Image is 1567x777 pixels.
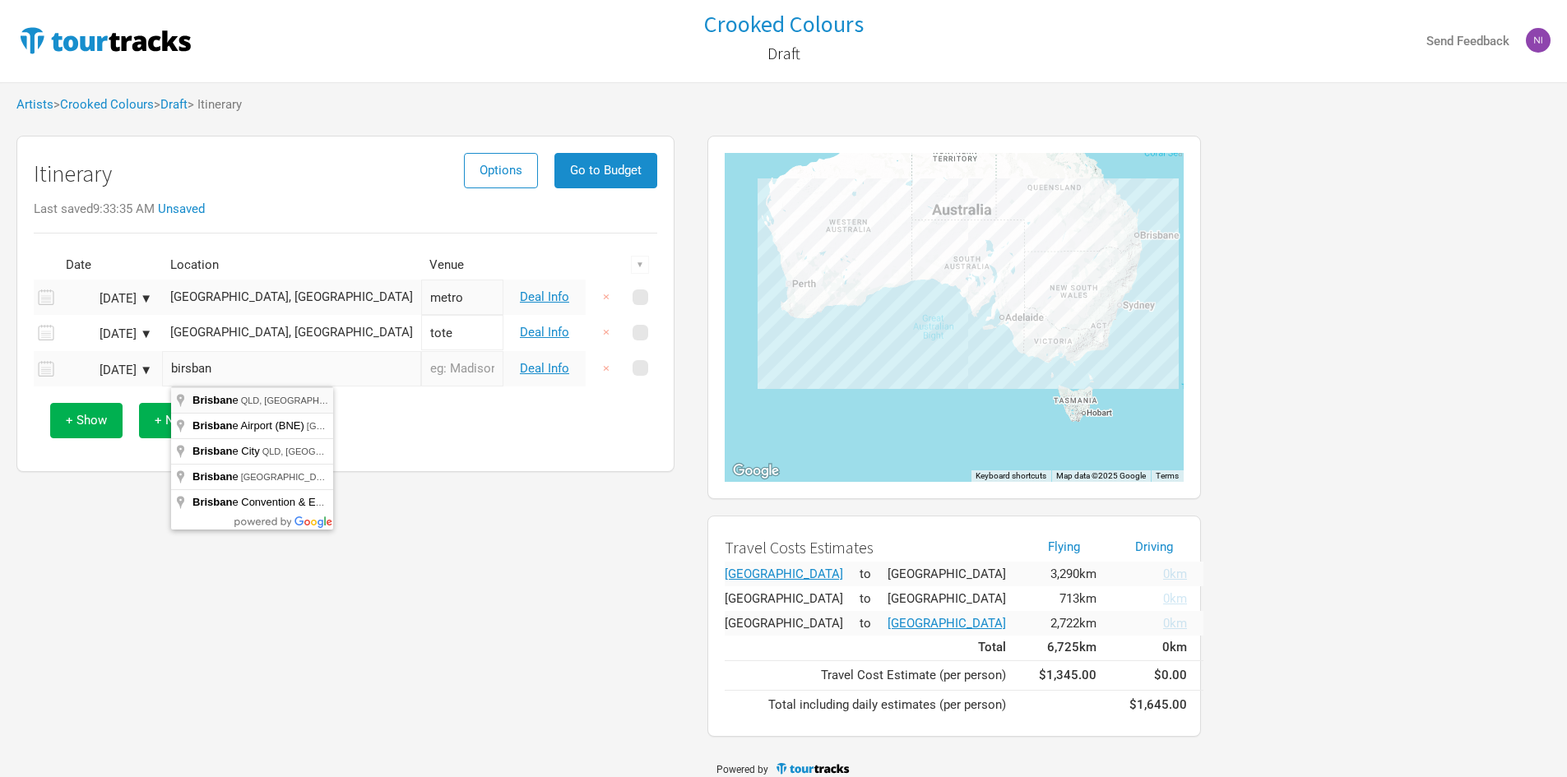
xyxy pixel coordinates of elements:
[860,611,888,636] td: to
[1050,616,1096,631] span: 2,722km
[1113,636,1203,660] td: 0km
[704,9,864,39] h1: Crooked Colours
[464,153,538,188] button: Options
[775,761,851,775] img: TourTracks
[520,289,569,304] a: Deal Info
[1163,616,1187,631] span: 0km
[860,562,888,586] td: to
[192,445,262,457] span: e City
[725,611,860,636] td: [GEOGRAPHIC_DATA]
[34,203,657,215] div: Last saved 9:33:35 AM
[520,325,569,340] a: Deal Info
[162,351,421,386] input: e.g. city, town
[480,163,522,178] span: Options
[192,496,392,508] span: e Convention & Exhibition Centre
[170,291,413,303] div: Sydney, Australia
[729,460,783,482] img: Google
[587,280,625,315] button: ×
[50,403,123,438] button: + Show
[725,636,1022,660] td: Total
[241,395,359,405] span: QLD, [GEOGRAPHIC_DATA]
[587,315,625,350] button: ×
[192,394,232,406] span: Brisban
[704,12,864,37] a: Crooked Colours
[139,403,238,438] button: + Non-Show
[162,251,421,280] th: Location
[170,326,413,339] div: Melbourne, Australia
[192,470,232,483] span: Brisban
[192,470,241,483] span: e
[192,394,241,406] span: e
[1426,34,1509,49] strong: Send Feedback
[192,496,232,508] span: Brisban
[716,763,768,775] span: Powered by
[34,161,112,187] h1: Itinerary
[1059,591,1096,606] span: 713km
[1129,697,1187,712] strong: $1,645.00
[1163,591,1187,606] span: 0km
[1154,668,1187,682] strong: $0.00
[62,328,152,340] div: [DATE] ▼
[767,44,800,62] h2: Draft
[421,351,503,386] input: eg: Madison Square Garden
[1048,539,1080,554] a: Flying
[725,690,1022,719] td: Total including daily estimates (per person)
[587,351,625,386] button: ×
[888,562,1022,586] td: [GEOGRAPHIC_DATA]
[725,568,843,580] div: Perth, Australia
[631,256,649,274] div: ▼
[192,419,232,432] span: Brisban
[1050,567,1096,581] span: 3,290km
[725,586,860,611] td: [GEOGRAPHIC_DATA]
[1113,568,1187,580] a: Change Travel Calculation Type To Driving
[62,293,152,305] div: [DATE] ▼
[421,315,503,350] input: tote
[241,472,434,482] span: [GEOGRAPHIC_DATA], [GEOGRAPHIC_DATA]
[786,280,792,287] div: , Perth, Australia
[570,163,642,178] span: Go to Budget
[155,413,222,428] span: + Non-Show
[192,445,232,457] span: Brisban
[1116,302,1123,308] div: metro, Sydney, Australia
[520,361,569,376] a: Deal Info
[554,163,657,178] a: Go to Budget
[554,153,657,188] button: Go to Budget
[976,470,1046,482] button: Keyboard shortcuts
[767,36,800,71] a: Draft
[16,24,194,57] img: TourTracks
[154,99,188,111] span: >
[66,413,107,428] span: + Show
[1113,617,1187,630] a: Change Travel Calculation Type To Driving
[1526,28,1551,53] img: Nicolas
[192,419,307,432] span: e Airport (BNE)
[888,617,1006,630] div: Perth, Australia
[53,99,154,111] span: >
[725,660,1022,690] td: Travel Cost Estimate (per person)
[262,446,380,456] span: QLD, [GEOGRAPHIC_DATA]
[729,460,783,482] a: Open this area in Google Maps (opens a new window)
[62,364,152,377] div: [DATE] ▼
[60,97,154,112] a: Crooked Colours
[16,97,53,112] a: Artists
[1135,539,1173,554] a: Driving
[1039,668,1096,682] strong: $1,345.00
[1058,347,1064,354] div: tote, Melbourne, Australia
[860,586,888,611] td: to
[725,539,1006,557] h2: Travel Costs Estimates
[1156,471,1179,480] a: Terms
[421,251,503,280] th: Venue
[1022,636,1113,660] td: 6,725km
[1056,471,1146,480] span: Map data ©2025 Google
[158,201,205,216] a: Unsaved
[188,99,242,111] span: > Itinerary
[160,97,188,112] a: Draft
[1163,567,1187,581] span: 0km
[307,421,500,431] span: [GEOGRAPHIC_DATA], [GEOGRAPHIC_DATA]
[421,280,503,315] input: metro
[1113,593,1187,605] a: Change Travel Calculation Type To Driving
[58,251,156,280] th: Date
[888,586,1022,611] td: [GEOGRAPHIC_DATA]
